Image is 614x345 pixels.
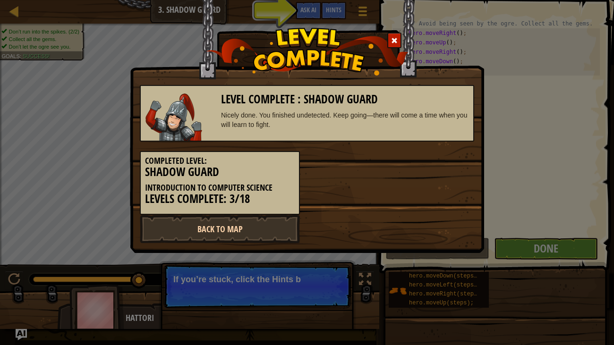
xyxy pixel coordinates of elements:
[221,110,469,129] div: Nicely done. You finished undetected. Keep going—there will come a time when you will learn to fi...
[206,28,409,76] img: level_complete.png
[221,93,469,106] h3: Level Complete : Shadow Guard
[140,215,300,243] a: Back to Map
[145,166,295,178] h3: Shadow Guard
[145,93,202,141] img: samurai.png
[145,183,295,193] h5: Introduction to Computer Science
[145,193,295,205] h3: Levels Complete: 3/18
[145,156,295,166] h5: Completed Level:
